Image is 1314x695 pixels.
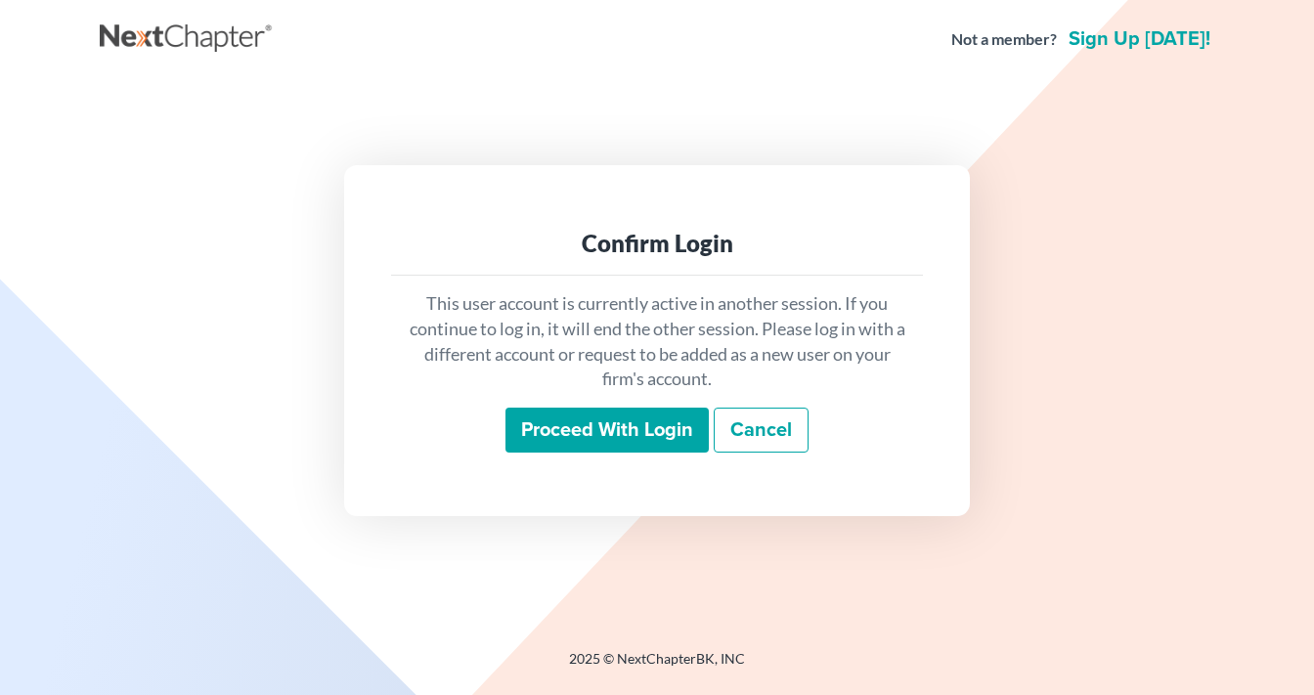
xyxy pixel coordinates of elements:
[714,408,809,453] a: Cancel
[407,291,907,392] p: This user account is currently active in another session. If you continue to log in, it will end ...
[407,228,907,259] div: Confirm Login
[951,28,1057,51] strong: Not a member?
[1065,29,1214,49] a: Sign up [DATE]!
[100,649,1214,684] div: 2025 © NextChapterBK, INC
[505,408,709,453] input: Proceed with login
